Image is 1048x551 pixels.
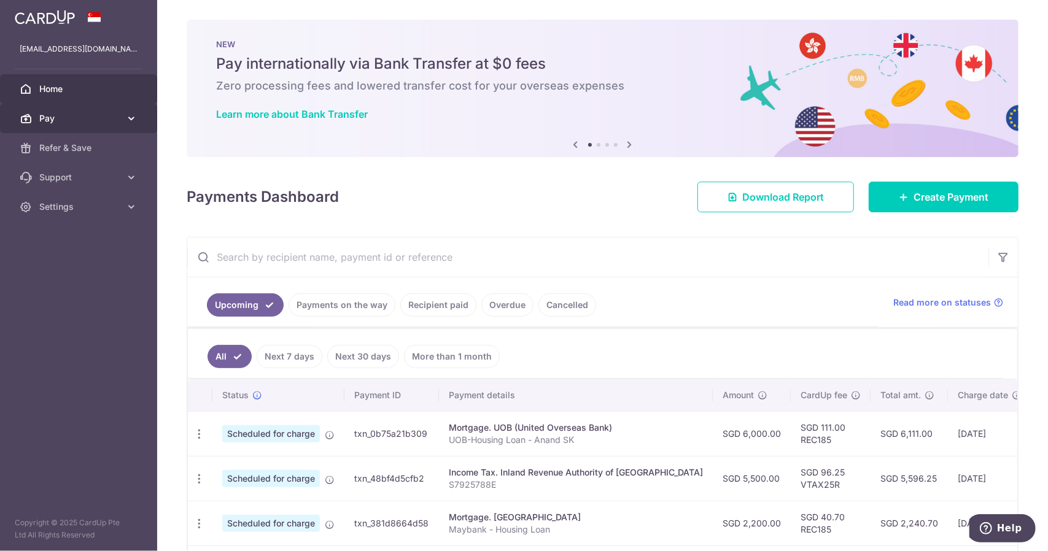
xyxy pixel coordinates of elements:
span: CardUp fee [801,389,847,401]
span: Scheduled for charge [222,425,320,442]
a: Overdue [481,293,534,317]
div: Income Tax. Inland Revenue Authority of [GEOGRAPHIC_DATA] [449,466,703,479]
iframe: Opens a widget where you can find more information [969,514,1036,545]
td: SGD 6,111.00 [871,411,948,456]
td: [DATE] [948,501,1031,545]
p: Maybank - Housing Loan [449,523,703,536]
span: Amount [723,389,754,401]
span: Read more on statuses [893,296,991,309]
td: txn_0b75a21b309 [344,411,439,456]
img: Bank transfer banner [187,20,1019,157]
a: Read more on statuses [893,296,1003,309]
a: Download Report [697,182,854,212]
a: Create Payment [869,182,1019,212]
span: Scheduled for charge [222,515,320,532]
span: Total amt. [880,389,921,401]
td: SGD 5,500.00 [713,456,791,501]
th: Payment details [439,379,713,411]
span: Create Payment [914,190,988,204]
span: Refer & Save [39,142,120,154]
p: [EMAIL_ADDRESS][DOMAIN_NAME] [20,43,138,55]
p: NEW [216,39,989,49]
input: Search by recipient name, payment id or reference [187,237,988,277]
th: Payment ID [344,379,439,411]
h5: Pay internationally via Bank Transfer at $0 fees [216,54,989,74]
span: Status [222,389,249,401]
div: Mortgage. [GEOGRAPHIC_DATA] [449,511,703,523]
span: Download Report [742,190,824,204]
img: CardUp [15,10,75,25]
a: All [208,345,252,368]
td: SGD 96.25 VTAX25R [791,456,871,501]
h4: Payments Dashboard [187,186,339,208]
td: SGD 2,240.70 [871,501,948,545]
td: [DATE] [948,411,1031,456]
a: Recipient paid [400,293,476,317]
span: Settings [39,201,120,213]
a: Cancelled [538,293,596,317]
span: Charge date [958,389,1008,401]
div: Mortgage. UOB (United Overseas Bank) [449,422,703,434]
td: SGD 6,000.00 [713,411,791,456]
td: SGD 40.70 REC185 [791,501,871,545]
a: Payments on the way [289,293,395,317]
p: UOB-Housing Loan - Anand SK [449,434,703,446]
h6: Zero processing fees and lowered transfer cost for your overseas expenses [216,79,989,93]
a: Next 7 days [257,345,322,368]
td: SGD 2,200.00 [713,501,791,545]
a: Upcoming [207,293,284,317]
span: Support [39,171,120,183]
a: Next 30 days [327,345,399,368]
td: txn_48bf4d5cfb2 [344,456,439,501]
p: S7925788E [449,479,703,491]
td: SGD 111.00 REC185 [791,411,871,456]
span: Home [39,83,120,95]
span: Pay [39,112,120,125]
span: Scheduled for charge [222,470,320,487]
a: Learn more about Bank Transfer [216,108,368,120]
a: More than 1 month [404,345,500,368]
td: [DATE] [948,456,1031,501]
td: SGD 5,596.25 [871,456,948,501]
td: txn_381d8664d58 [344,501,439,545]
